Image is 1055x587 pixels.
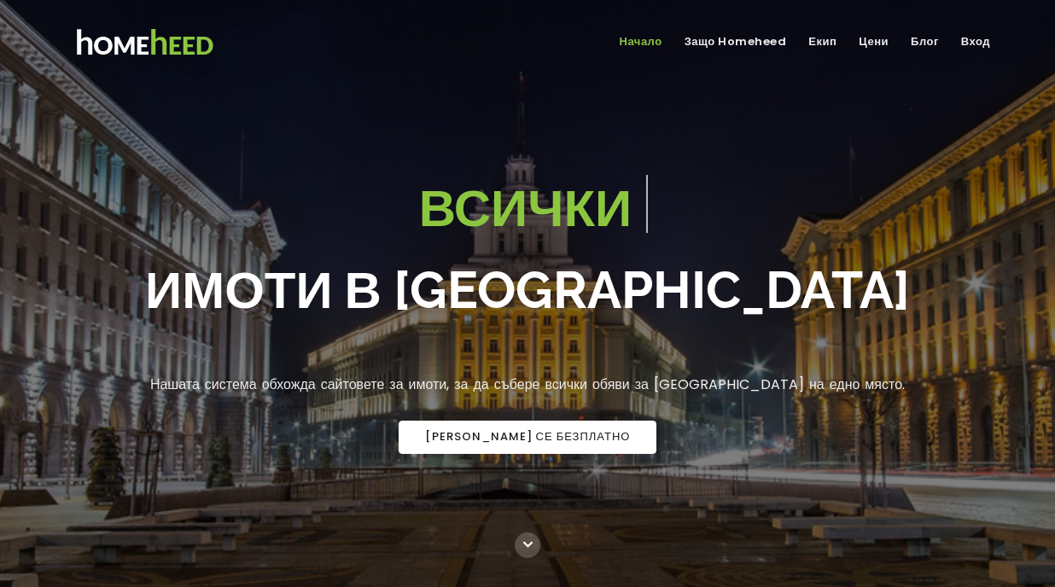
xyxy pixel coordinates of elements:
[852,28,895,56] a: Цени
[54,20,235,65] img: Homeheed logo
[904,28,946,56] a: Блог
[425,430,631,445] span: [PERSON_NAME] се БЕЗПЛАТНО
[801,28,843,56] a: Екип
[145,249,910,331] span: имоти в [GEOGRAPHIC_DATA]
[613,28,669,56] a: Начало
[399,421,657,454] a: [PERSON_NAME] се БЕЗПЛАТНО
[678,28,794,56] a: Защо Homeheed
[954,28,997,56] a: Вход
[41,374,1014,396] p: Нашата система обхожда сайтовете за имоти, за да събере всички обяви за [GEOGRAPHIC_DATA] на едно...
[419,177,632,239] b: Всички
